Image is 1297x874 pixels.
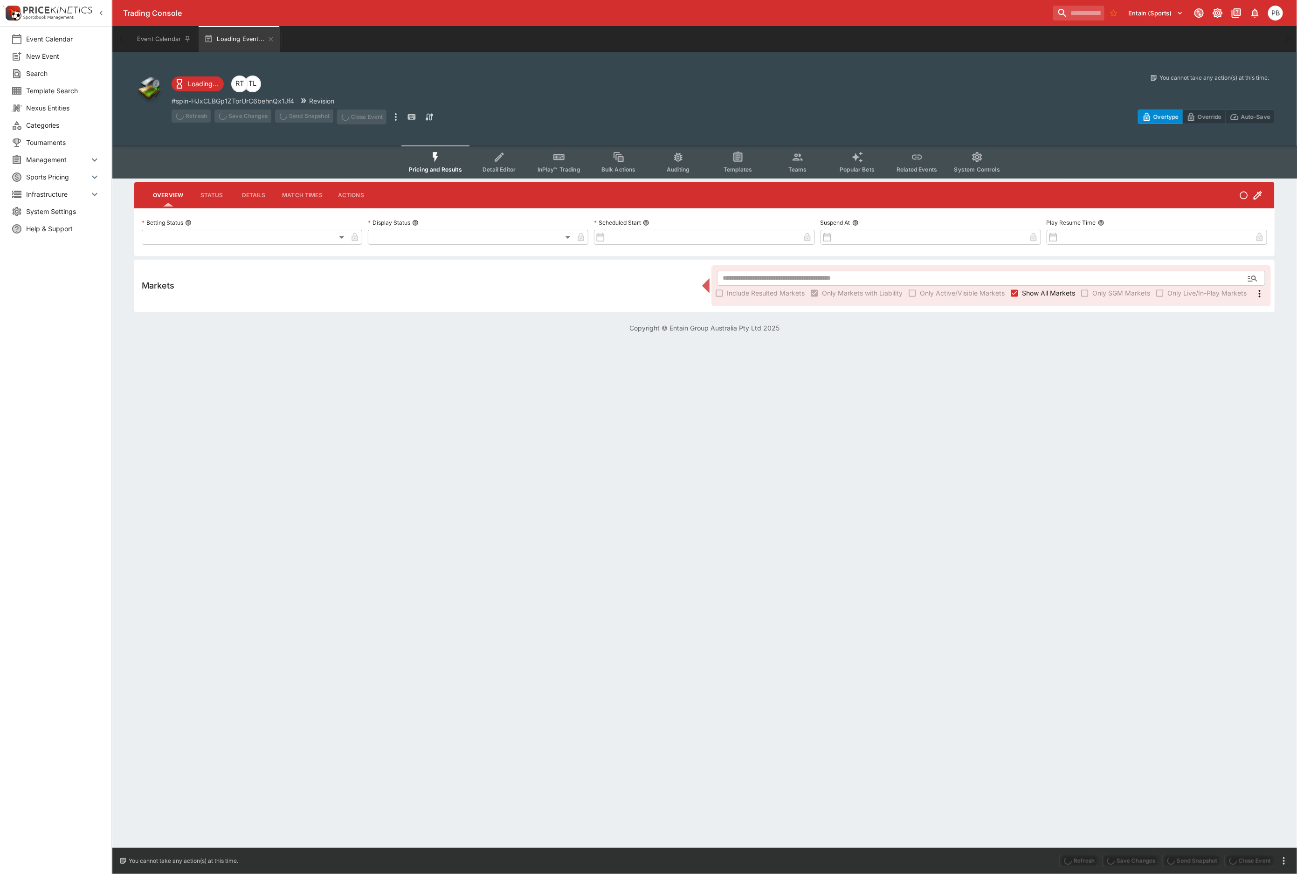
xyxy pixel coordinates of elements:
[788,166,807,173] span: Teams
[1247,5,1263,21] button: Notifications
[822,288,903,298] span: Only Markets with Liability
[852,220,859,226] button: Suspend At
[1226,110,1275,124] button: Auto-Save
[142,219,183,227] p: Betting Status
[1228,5,1245,21] button: Documentation
[954,166,1000,173] span: System Controls
[244,76,261,92] div: Trent Lewis
[1167,288,1247,298] span: Only Live/In-Play Markets
[23,7,92,14] img: PriceKinetics
[129,857,238,865] p: You cannot take any action(s) at this time.
[401,145,1007,179] div: Event type filters
[26,34,100,44] span: Event Calendar
[142,280,174,291] h5: Markets
[1278,855,1290,867] button: more
[185,220,192,226] button: Betting Status
[1098,220,1104,226] button: Play Resume Time
[1265,3,1286,23] button: Peter Bishop
[26,206,100,216] span: System Settings
[594,219,641,227] p: Scheduled Start
[1138,110,1183,124] button: Overtype
[538,166,580,173] span: InPlay™ Trading
[172,96,294,106] p: Copy To Clipboard
[131,26,197,52] button: Event Calendar
[188,79,218,89] p: Loading...
[1241,112,1270,122] p: Auto-Save
[26,120,100,130] span: Categories
[409,166,462,173] span: Pricing and Results
[233,184,275,206] button: Details
[3,4,21,22] img: PriceKinetics Logo
[1153,112,1179,122] p: Overtype
[275,184,330,206] button: Match Times
[1182,110,1226,124] button: Override
[112,323,1297,333] p: Copyright © Entain Group Australia Pty Ltd 2025
[134,74,164,103] img: other.png
[26,224,100,234] span: Help & Support
[368,219,410,227] p: Display Status
[1191,5,1207,21] button: Connected to PK
[1123,6,1189,21] button: Select Tenant
[26,103,100,113] span: Nexus Entities
[26,86,100,96] span: Template Search
[1198,112,1221,122] p: Override
[724,166,752,173] span: Templates
[920,288,1005,298] span: Only Active/Visible Markets
[26,138,100,147] span: Tournaments
[191,184,233,206] button: Status
[1092,288,1150,298] span: Only SGM Markets
[145,184,191,206] button: Overview
[199,26,280,52] button: Loading Event...
[231,76,248,92] div: Richard Tatton
[643,220,649,226] button: Scheduled Start
[1268,6,1283,21] div: Peter Bishop
[26,69,100,78] span: Search
[840,166,875,173] span: Popular Bets
[821,219,850,227] p: Suspend At
[601,166,636,173] span: Bulk Actions
[1159,74,1269,82] p: You cannot take any action(s) at this time.
[26,172,89,182] span: Sports Pricing
[1254,288,1265,299] svg: More
[26,189,89,199] span: Infrastructure
[667,166,690,173] span: Auditing
[390,110,401,124] button: more
[309,96,334,106] p: Revision
[1053,6,1104,21] input: search
[483,166,516,173] span: Detail Editor
[412,220,419,226] button: Display Status
[1138,110,1275,124] div: Start From
[23,15,74,20] img: Sportsbook Management
[26,155,89,165] span: Management
[1047,219,1096,227] p: Play Resume Time
[897,166,937,173] span: Related Events
[1022,288,1075,298] span: Show All Markets
[26,51,100,61] span: New Event
[330,184,372,206] button: Actions
[1106,6,1121,21] button: No Bookmarks
[1244,270,1261,287] button: Open
[123,8,1049,18] div: Trading Console
[727,288,805,298] span: Include Resulted Markets
[1209,5,1226,21] button: Toggle light/dark mode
